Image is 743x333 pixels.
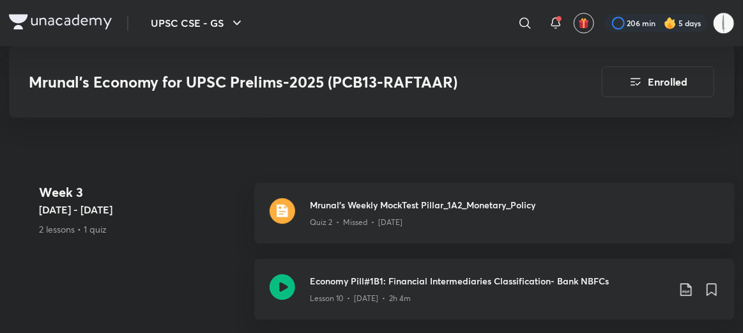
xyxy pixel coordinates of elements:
p: Quiz 2 • Missed • [DATE] [310,217,403,228]
button: Enrolled [602,66,714,97]
p: Lesson 10 • [DATE] • 2h 4m [310,293,411,304]
img: quiz [270,198,295,224]
h3: Mrunal's Weekly MockTest Pillar_1A2_Monetary_Policy [310,198,719,212]
p: 2 lessons • 1 quiz [40,222,244,236]
h3: Mrunal’s Economy for UPSC Prelims-2025 (PCB13-RAFTAAR) [29,73,530,91]
h4: Week 3 [40,183,244,202]
a: Company Logo [9,14,112,33]
img: Company Logo [9,14,112,29]
button: avatar [574,13,594,33]
button: UPSC CSE - GS [144,10,252,36]
h5: [DATE] - [DATE] [40,202,244,217]
img: avatar [578,17,590,29]
img: chinmay [713,12,735,34]
h3: Economy Pill#1B1: Financial Intermediaries Classification- Bank NBFCs [310,274,668,288]
a: quizMrunal's Weekly MockTest Pillar_1A2_Monetary_PolicyQuiz 2 • Missed • [DATE] [254,183,735,259]
img: streak [664,17,677,29]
